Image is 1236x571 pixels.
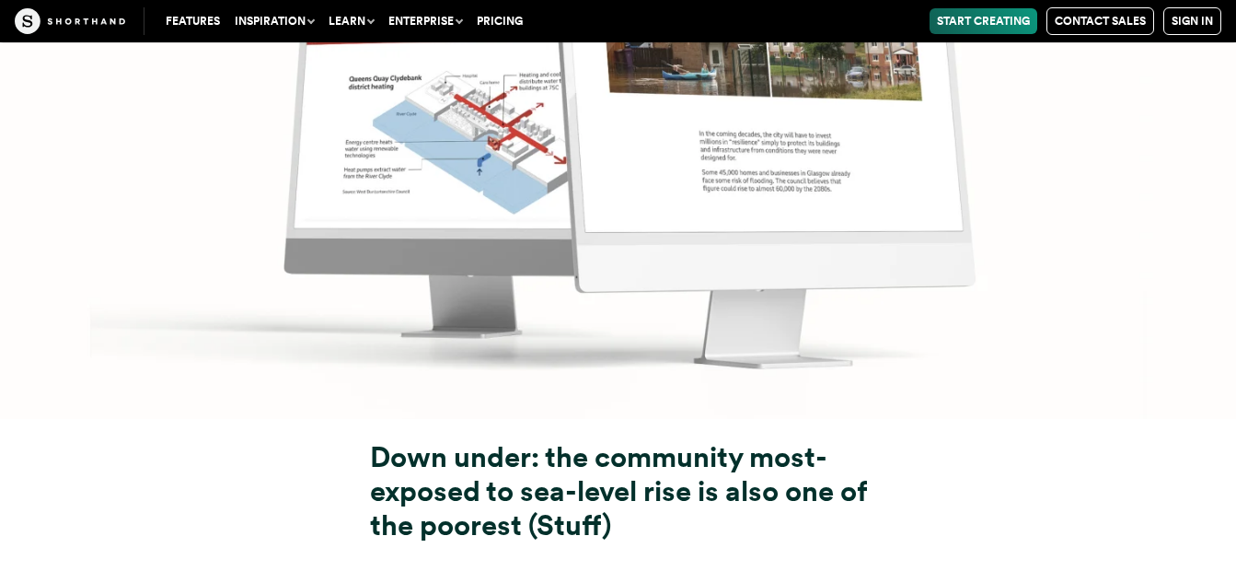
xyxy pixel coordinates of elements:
a: Pricing [469,8,530,34]
button: Inspiration [227,8,321,34]
button: Enterprise [381,8,469,34]
a: Start Creating [930,8,1037,34]
button: Learn [321,8,381,34]
strong: Down under: the community most-exposed to sea-level rise is also one of the poorest (Stuff) [370,440,867,542]
img: The Craft [15,8,125,34]
a: Sign in [1163,7,1221,35]
a: Contact Sales [1046,7,1154,35]
a: Features [158,8,227,34]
